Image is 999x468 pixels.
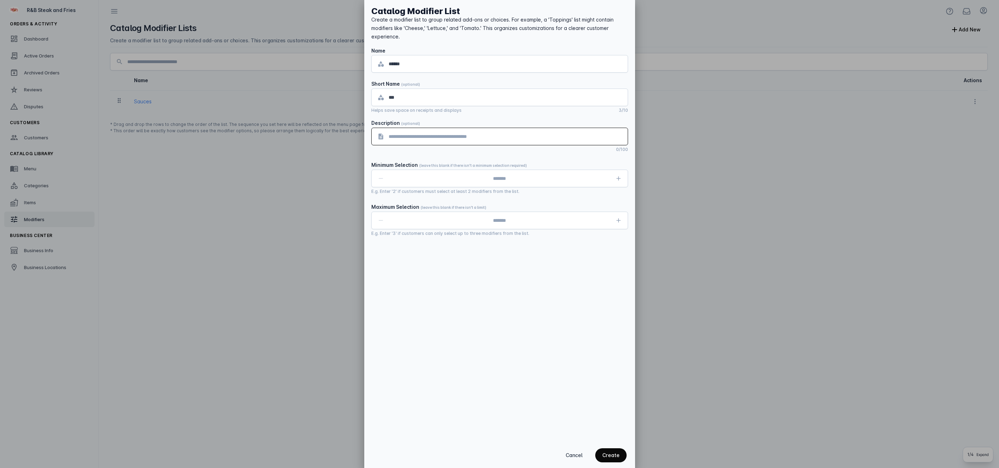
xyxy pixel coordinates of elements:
[371,229,529,236] mat-hint: E.g. Enter '3' if customers can only select up to three modifiers from the list.
[401,82,420,86] span: (optional)
[595,448,627,462] button: continue
[371,187,519,194] mat-hint: E.g. Enter '2' if customers must select at least 2 modifiers from the list.
[371,16,628,41] div: Create a modifier list to group related add-ons or choices. For example, a 'Toppings' list might ...
[566,453,583,458] span: Cancel
[371,203,486,212] div: Maximum Selection
[616,145,628,152] mat-hint: 0/100
[371,7,628,16] div: Catalog Modifier List
[401,121,420,126] span: (optional)
[602,453,620,458] div: Create
[371,47,385,55] div: Name
[371,7,628,41] onboarding-title: Catalog Modifier List
[371,106,462,113] mat-hint: Helps save space on receipts and displays
[419,163,527,168] span: (leave this blank if there isn't a minimum selection required)
[619,106,628,113] mat-hint: 3/10
[421,205,486,209] span: (leave this blank if there isn't a limit)
[559,448,590,462] button: Cancel
[371,80,420,89] div: Short Name
[371,161,527,170] div: Minimum Selection
[371,119,420,128] div: Description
